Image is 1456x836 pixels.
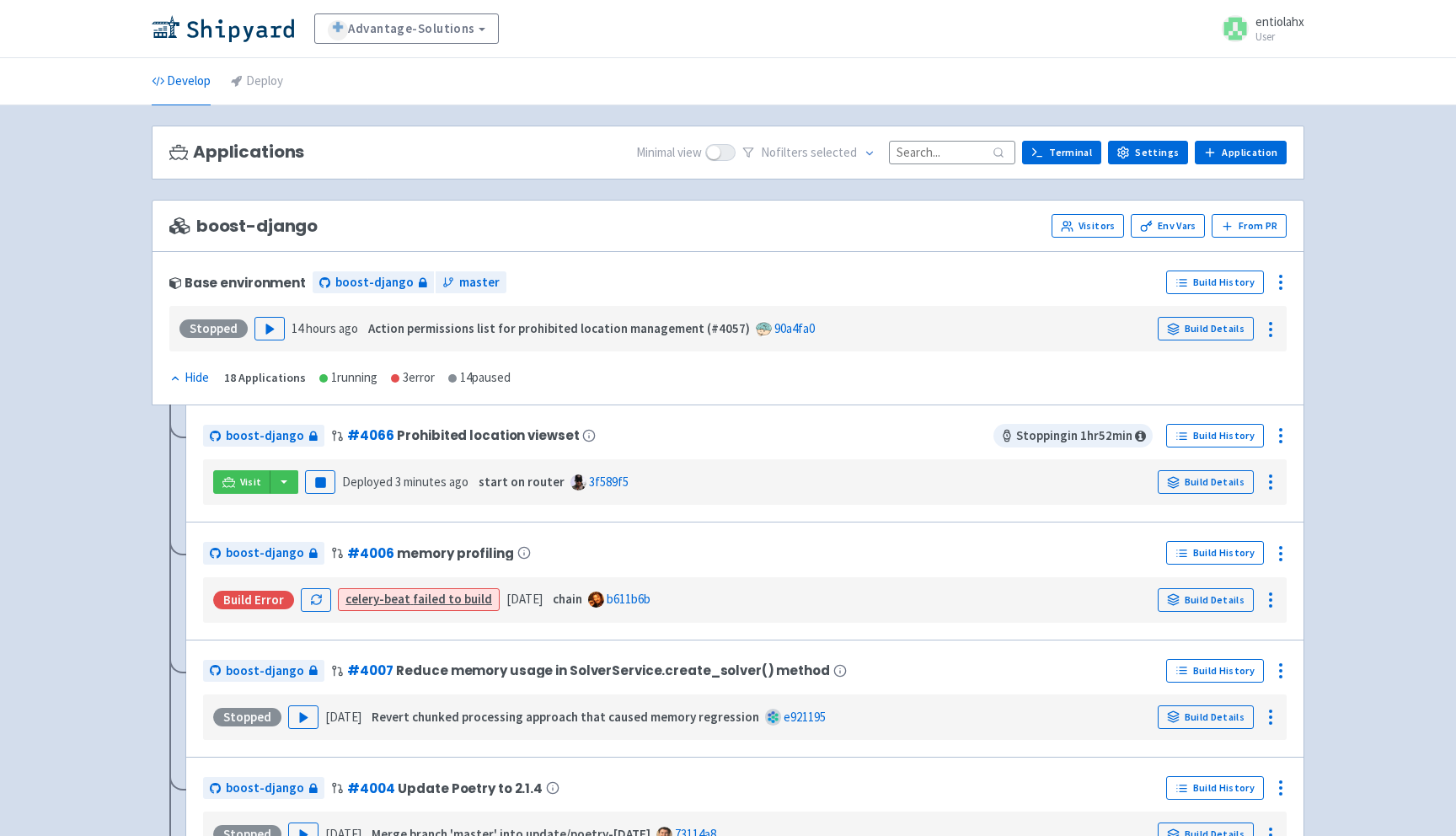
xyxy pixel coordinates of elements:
div: 14 paused [448,368,511,388]
time: [DATE] [506,591,543,607]
a: master [436,271,506,294]
a: Env Vars [1131,214,1205,238]
div: Stopped [179,319,248,338]
span: boost-django [226,426,304,446]
a: Build Details [1158,588,1254,612]
span: Visit [240,475,262,489]
a: Application [1195,141,1287,164]
strong: Action permissions list for prohibited location management (#4057) [368,320,750,336]
span: selected [811,144,857,160]
a: 3f589f5 [589,474,629,490]
a: boost-django [203,425,324,447]
a: 90a4fa0 [774,320,815,336]
span: Update Poetry to 2.1.4 [398,781,543,796]
span: Deployed [342,474,468,490]
div: 18 Applications [224,368,306,388]
h3: Applications [169,142,304,162]
a: Build History [1166,271,1264,294]
button: Hide [169,368,211,388]
a: celery-beat failed to build [345,591,492,607]
span: boost-django [335,273,414,292]
span: Prohibited location viewset [397,428,579,442]
a: Terminal [1022,141,1101,164]
a: Visit [213,470,270,494]
a: Build Details [1158,470,1254,494]
a: #4007 [347,662,393,679]
span: master [459,273,500,292]
div: Base environment [169,276,306,290]
button: Play [288,705,318,729]
button: Pause [305,470,335,494]
span: Stopping in 1 hr 52 min [993,424,1153,447]
strong: chain [553,591,582,607]
a: Settings [1108,141,1188,164]
button: Play [254,317,285,340]
a: #4004 [347,780,394,797]
a: boost-django [203,777,324,800]
span: No filter s [761,143,857,163]
a: boost-django [203,660,324,683]
a: entiolahx User [1212,15,1304,42]
input: Search... [889,141,1015,163]
span: boost-django [226,779,304,798]
a: Build History [1166,659,1264,683]
button: From PR [1212,214,1287,238]
a: Develop [152,58,211,105]
div: 3 error [391,368,435,388]
div: Build Error [213,591,294,609]
span: memory profiling [397,546,513,560]
a: boost-django [313,271,434,294]
time: 3 minutes ago [395,474,468,490]
a: Visitors [1052,214,1124,238]
img: Shipyard logo [152,15,294,42]
a: e921195 [784,709,826,725]
a: #4066 [347,426,393,444]
a: Build Details [1158,705,1254,729]
span: boost-django [226,662,304,681]
a: Build Details [1158,317,1254,340]
span: Minimal view [636,143,702,163]
a: Build History [1166,424,1264,447]
a: b611b6b [607,591,650,607]
a: boost-django [203,542,324,565]
span: boost-django [226,544,304,563]
small: User [1255,31,1304,42]
time: 14 hours ago [292,320,358,336]
span: boost-django [169,217,318,236]
div: 1 running [319,368,377,388]
strong: start on router [479,474,565,490]
a: #4006 [347,544,393,562]
a: Deploy [231,58,283,105]
div: Stopped [213,708,281,726]
a: Build History [1166,541,1264,565]
a: Build History [1166,776,1264,800]
span: entiolahx [1255,13,1304,29]
span: Reduce memory usage in SolverService.create_solver() method [396,663,829,678]
strong: celery-beat [345,591,410,607]
div: Hide [169,368,209,388]
a: Advantage-Solutions [314,13,499,44]
strong: Revert chunked processing approach that caused memory regression [372,709,759,725]
time: [DATE] [325,709,361,725]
